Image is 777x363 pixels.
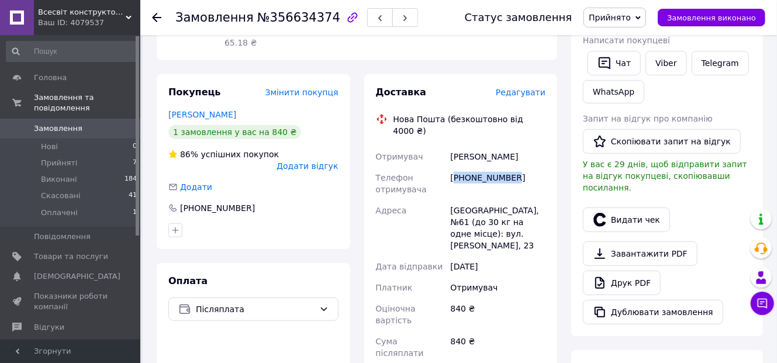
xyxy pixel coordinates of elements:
[583,160,747,192] span: У вас є 29 днів, щоб відправити запит на відгук покупцеві, скопіювавши посилання.
[448,256,548,277] div: [DATE]
[588,51,641,75] button: Чат
[583,80,644,103] a: WhatsApp
[41,208,78,218] span: Оплачені
[34,72,67,83] span: Головна
[179,202,256,214] div: [PHONE_NUMBER]
[583,36,670,45] span: Написати покупцеві
[168,125,301,139] div: 1 замовлення у вас на 840 ₴
[751,292,774,315] button: Чат з покупцем
[129,191,137,201] span: 41
[34,322,64,333] span: Відгуки
[196,303,315,316] span: Післяплата
[583,129,741,154] button: Скопіювати запит на відгук
[376,173,427,194] span: Телефон отримувача
[41,141,58,152] span: Нові
[38,18,140,28] div: Ваш ID: 4079537
[448,298,548,331] div: 840 ₴
[376,262,443,271] span: Дата відправки
[465,12,572,23] div: Статус замовлення
[448,167,548,200] div: [PHONE_NUMBER]
[38,7,126,18] span: Всесвіт конструкторів
[257,11,340,25] span: №356634374
[168,87,221,98] span: Покупець
[41,191,81,201] span: Скасовані
[133,158,137,168] span: 7
[6,41,138,62] input: Пошук
[376,337,424,358] span: Сума післяплати
[448,146,548,167] div: [PERSON_NAME]
[376,283,413,292] span: Платник
[34,291,108,312] span: Показники роботи компанії
[168,148,279,160] div: успішних покупок
[667,13,756,22] span: Замовлення виконано
[125,174,137,185] span: 184
[180,182,212,192] span: Додати
[152,12,161,23] div: Повернутися назад
[265,88,339,97] span: Змінити покупця
[376,87,427,98] span: Доставка
[448,277,548,298] div: Отримувач
[175,11,254,25] span: Замовлення
[34,271,120,282] span: [DEMOGRAPHIC_DATA]
[496,88,545,97] span: Редагувати
[376,152,423,161] span: Отримувач
[168,275,208,286] span: Оплата
[34,231,91,242] span: Повідомлення
[583,208,670,232] button: Видати чек
[34,123,82,134] span: Замовлення
[589,13,631,22] span: Прийнято
[692,51,749,75] a: Telegram
[583,300,723,324] button: Дублювати замовлення
[168,110,236,119] a: [PERSON_NAME]
[391,113,549,137] div: Нова Пошта (безкоштовно від 4000 ₴)
[41,174,77,185] span: Виконані
[376,304,416,325] span: Оціночна вартість
[133,141,137,152] span: 0
[583,271,661,295] a: Друк PDF
[180,150,198,159] span: 86%
[583,241,697,266] a: Завантажити PDF
[583,114,713,123] span: Запит на відгук про компанію
[658,9,765,26] button: Замовлення виконано
[645,51,686,75] a: Viber
[41,158,77,168] span: Прийняті
[34,92,140,113] span: Замовлення та повідомлення
[376,206,407,215] span: Адреса
[277,161,338,171] span: Додати відгук
[34,251,108,262] span: Товари та послуги
[133,208,137,218] span: 1
[448,200,548,256] div: [GEOGRAPHIC_DATA], №61 (до 30 кг на одне місце): вул. [PERSON_NAME], 23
